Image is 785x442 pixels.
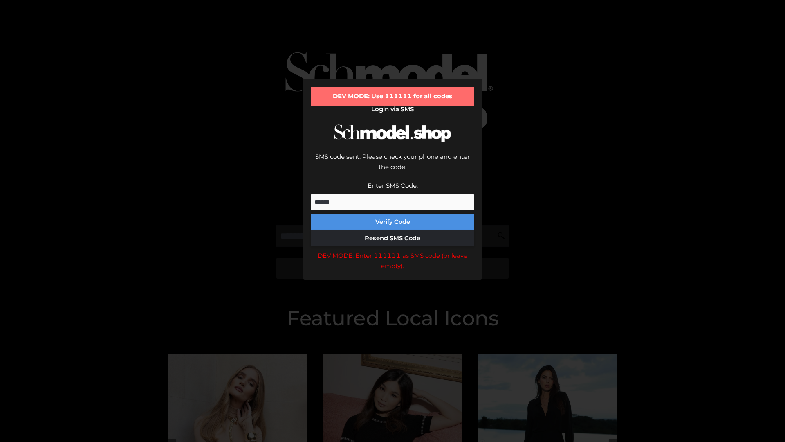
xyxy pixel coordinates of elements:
label: Enter SMS Code: [368,182,418,189]
h2: Login via SMS [311,106,474,113]
button: Verify Code [311,214,474,230]
button: Resend SMS Code [311,230,474,246]
div: SMS code sent. Please check your phone and enter the code. [311,151,474,180]
div: DEV MODE: Enter 111111 as SMS code (or leave empty). [311,250,474,271]
img: Schmodel Logo [331,117,454,149]
div: DEV MODE: Use 111111 for all codes [311,87,474,106]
